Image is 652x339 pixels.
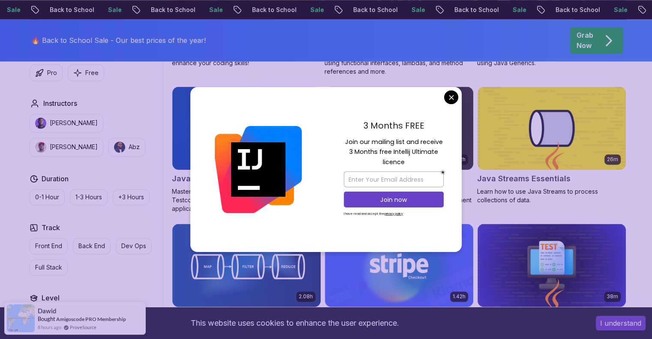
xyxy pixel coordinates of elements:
[453,293,466,300] p: 1.42h
[31,35,206,45] p: 🔥 Back to School Sale - Our best prices of the year!
[477,86,626,204] a: Java Streams Essentials card26mJava Streams EssentialsLearn how to use Java Streams to process co...
[30,238,68,254] button: Front End
[42,222,60,233] h2: Track
[547,6,606,14] p: Back to School
[43,98,77,108] h2: Instructors
[143,6,201,14] p: Back to School
[35,242,62,250] p: Front End
[116,238,152,254] button: Dev Ops
[172,187,321,213] p: Master Java integration testing with Spring Boot, Testcontainers, and WebTestClient for robust ap...
[70,324,96,331] a: ProveSource
[113,189,150,205] button: +3 Hours
[172,224,321,307] img: Java Streams card
[299,293,313,300] p: 2.08h
[56,316,126,322] a: Amigoscode PRO Membership
[172,86,321,213] a: Java Integration Testing card1.67hNEWJava Integration TestingMaster Java integration testing with...
[50,143,98,151] p: [PERSON_NAME]
[30,64,63,81] button: Pro
[30,138,103,156] button: instructor img[PERSON_NAME]
[75,193,102,201] p: 1-3 Hours
[30,189,65,205] button: 0-1 Hour
[118,193,144,201] p: +3 Hours
[78,242,105,250] p: Back End
[244,6,302,14] p: Back to School
[201,6,228,14] p: Sale
[47,69,57,77] p: Pro
[42,174,69,184] h2: Duration
[607,156,618,163] p: 26m
[114,141,125,153] img: instructor img
[478,224,626,307] img: Java Unit Testing Essentials card
[38,307,57,315] span: Dawid
[606,6,633,14] p: Sale
[477,173,571,185] h2: Java Streams Essentials
[325,224,473,307] img: Stripe Checkout card
[50,119,98,127] p: [PERSON_NAME]
[35,117,46,129] img: instructor img
[30,114,103,132] button: instructor img[PERSON_NAME]
[505,6,532,14] p: Sale
[446,6,505,14] p: Back to School
[85,69,99,77] p: Free
[73,238,111,254] button: Back End
[35,263,62,272] p: Full Stack
[172,87,321,170] img: Java Integration Testing card
[108,138,145,156] button: instructor imgAbz
[70,189,108,205] button: 1-3 Hours
[596,316,646,330] button: Accept cookies
[172,223,321,333] a: Java Streams card2.08hJava StreamsMaster Data Processing with Java Streams
[302,6,330,14] p: Sale
[324,50,474,76] p: Learn to write efficient and scalable Java code using functional interfaces, lambdas, and method ...
[38,315,55,322] span: Bought
[607,293,618,300] p: 38m
[7,304,35,332] img: provesource social proof notification image
[38,324,61,331] span: 8 hours ago
[345,6,403,14] p: Back to School
[478,87,626,170] img: Java Streams Essentials card
[35,141,46,153] img: instructor img
[172,173,266,185] h2: Java Integration Testing
[6,314,583,333] div: This website uses cookies to enhance the user experience.
[403,6,431,14] p: Sale
[477,187,626,204] p: Learn how to use Java Streams to process collections of data.
[577,30,593,51] p: Grab Now
[35,193,59,201] p: 0-1 Hour
[129,143,140,151] p: Abz
[30,259,68,276] button: Full Stack
[100,6,127,14] p: Sale
[42,6,100,14] p: Back to School
[121,242,146,250] p: Dev Ops
[42,293,60,303] h2: Level
[324,86,474,213] a: Java Object Oriented Programming card2.82hJava Object Oriented ProgrammingMaster Java's object-or...
[68,64,104,81] button: Free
